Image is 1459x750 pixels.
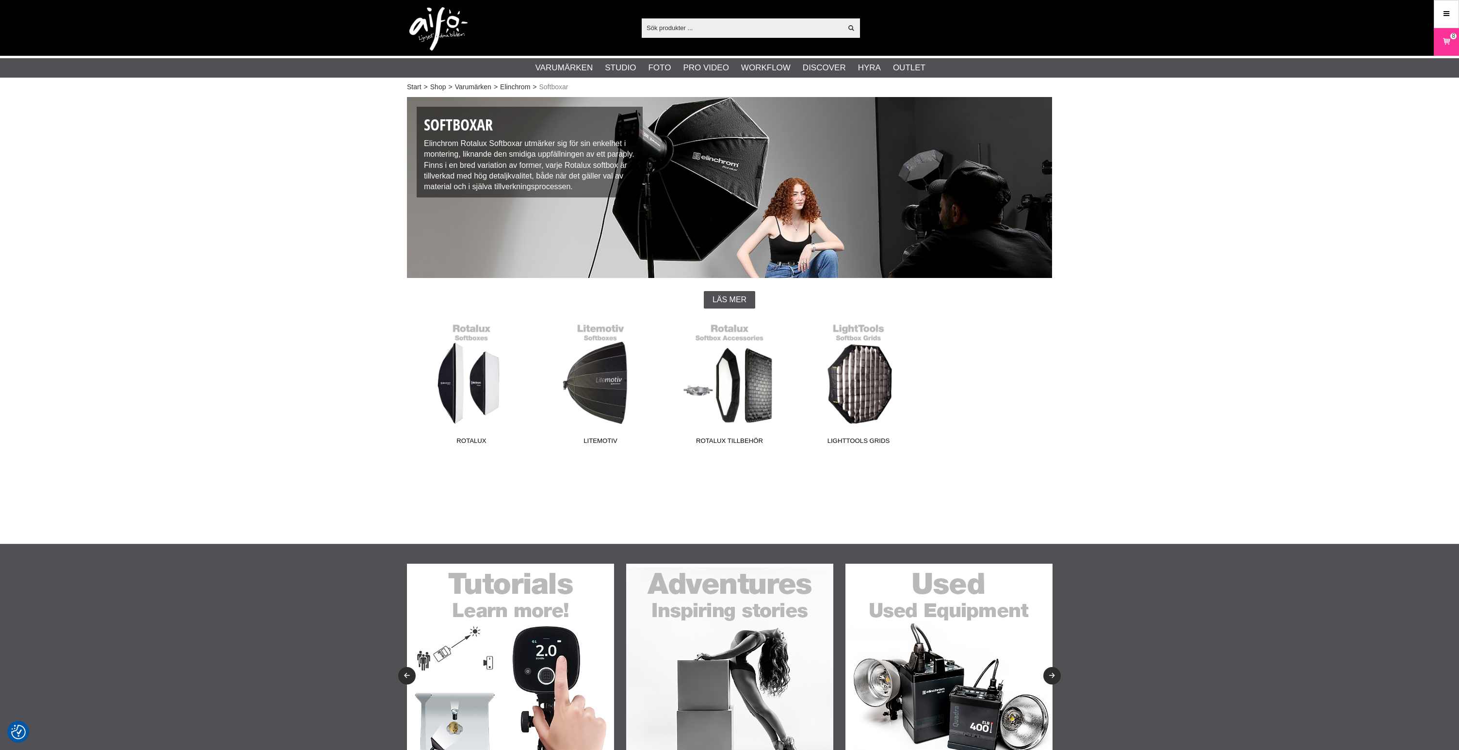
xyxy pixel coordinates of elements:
[11,725,26,739] img: Revisit consent button
[535,62,593,74] a: Varumärken
[683,62,729,74] a: Pro Video
[407,97,1052,278] img: Softboxar Elinchrom
[424,114,635,136] h1: Softboxar
[893,62,925,74] a: Outlet
[536,318,665,449] a: Litemotiv
[665,436,794,449] span: Rotalux Tillbehör
[713,295,746,304] span: Läs mer
[417,107,643,197] div: Elinchrom Rotalux Softboxar utmärker sig för sin enkelhet i montering, liknande den smidiga uppfä...
[648,62,671,74] a: Foto
[448,82,452,92] span: >
[407,436,536,449] span: Rotalux
[1043,667,1061,685] button: Next
[398,667,416,685] button: Previous
[1434,31,1459,53] a: 8
[794,318,923,449] a: LightTools Grids
[407,318,536,449] a: Rotalux
[605,62,636,74] a: Studio
[407,82,421,92] a: Start
[424,82,428,92] span: >
[858,62,881,74] a: Hyra
[533,82,536,92] span: >
[642,20,842,35] input: Sök produkter ...
[665,318,794,449] a: Rotalux Tillbehör
[494,82,498,92] span: >
[409,7,468,51] img: logo.png
[539,82,568,92] span: Softboxar
[741,62,791,74] a: Workflow
[1452,32,1455,40] span: 8
[803,62,846,74] a: Discover
[536,436,665,449] span: Litemotiv
[500,82,530,92] a: Elinchrom
[455,82,491,92] a: Varumärken
[11,723,26,741] button: Samtyckesinställningar
[430,82,446,92] a: Shop
[794,436,923,449] span: LightTools Grids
